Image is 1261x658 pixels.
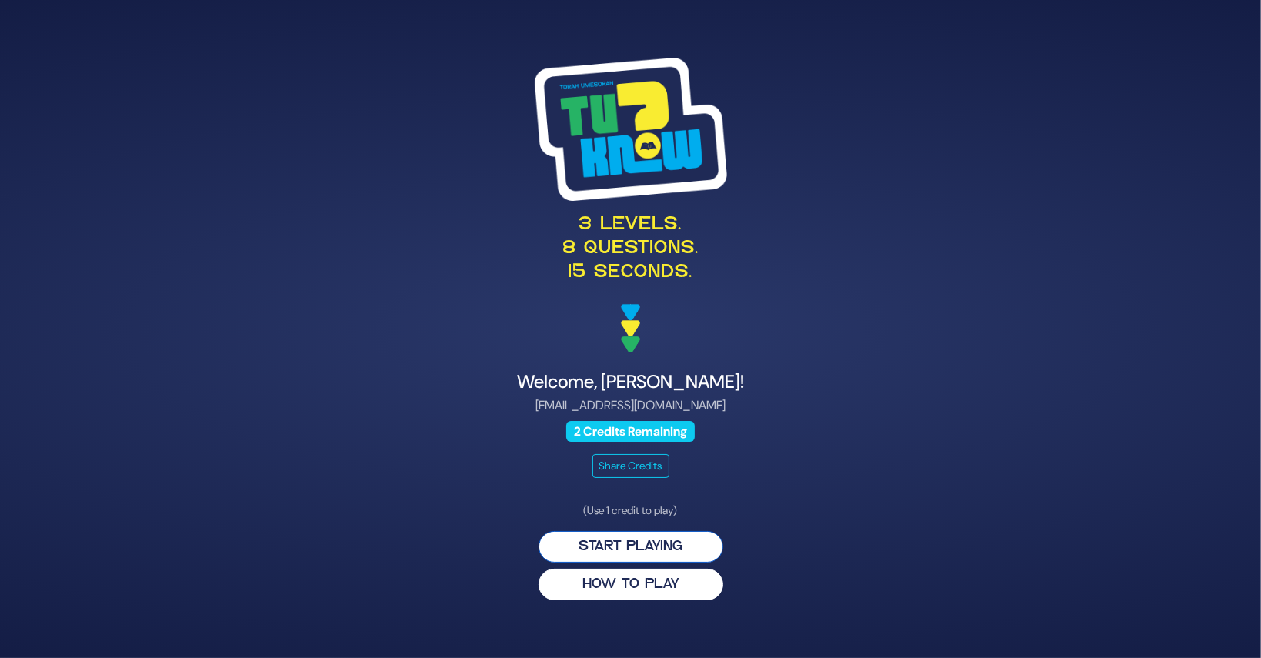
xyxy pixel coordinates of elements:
[255,371,1006,393] h4: Welcome, [PERSON_NAME]!
[621,304,640,353] img: decoration arrows
[255,396,1006,415] p: [EMAIL_ADDRESS][DOMAIN_NAME]
[592,454,669,478] button: Share Credits
[539,531,723,563] button: Start Playing
[539,503,723,519] p: (Use 1 credit to play)
[535,58,727,201] img: Tournament Logo
[255,213,1006,286] p: 3 levels. 8 questions. 15 seconds.
[539,569,723,600] button: HOW TO PLAY
[566,421,696,442] span: 2 Credits Remaining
